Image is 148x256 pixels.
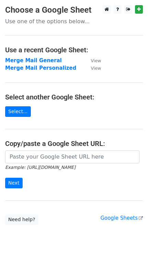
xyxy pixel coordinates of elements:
h3: Choose a Google Sheet [5,5,143,15]
a: Need help? [5,214,38,225]
h4: Use a recent Google Sheet: [5,46,143,54]
a: View [84,65,101,71]
small: View [91,66,101,71]
h4: Copy/paste a Google Sheet URL: [5,139,143,148]
input: Next [5,178,23,188]
p: Use one of the options below... [5,18,143,25]
small: View [91,58,101,63]
a: View [84,57,101,64]
a: Merge Mail Personalized [5,65,76,71]
input: Paste your Google Sheet URL here [5,150,139,163]
h4: Select another Google Sheet: [5,93,143,101]
small: Example: [URL][DOMAIN_NAME] [5,165,75,170]
a: Merge Mail General [5,57,62,64]
a: Google Sheets [100,215,143,221]
a: Select... [5,106,31,117]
